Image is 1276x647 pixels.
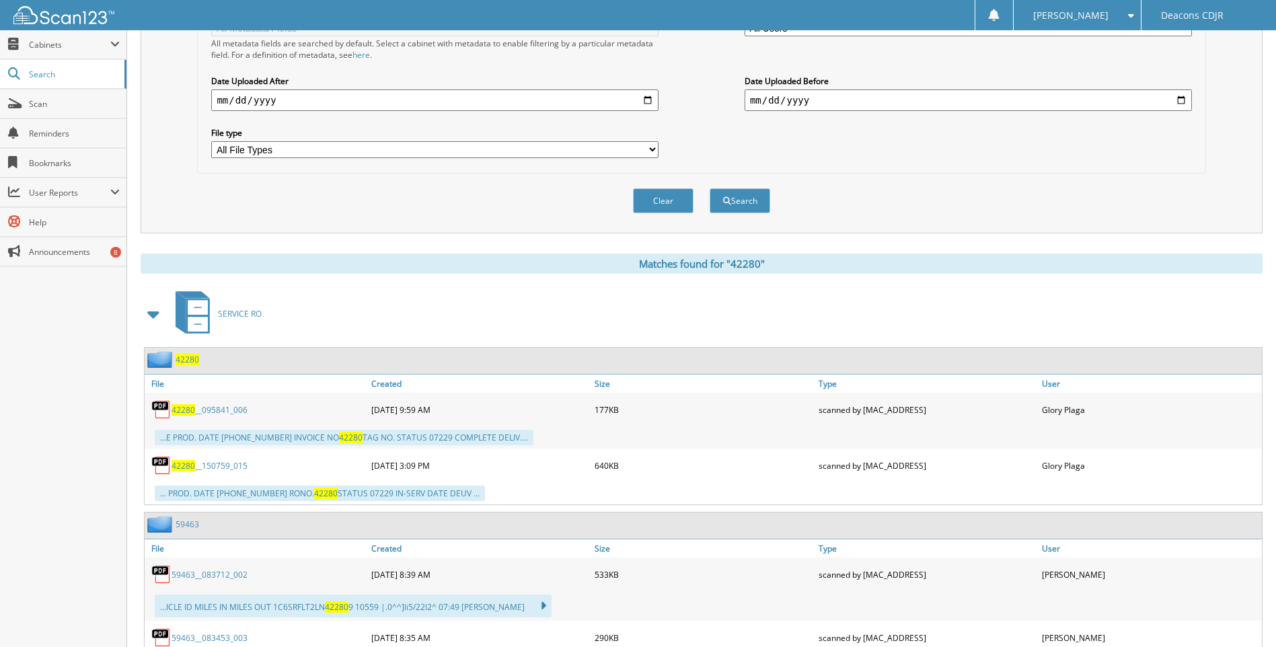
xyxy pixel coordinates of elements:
[172,404,195,416] span: 42280
[211,89,659,111] input: start
[155,486,485,501] div: ... PROD. DATE [PHONE_NUMBER] RONO. STATUS 07229 IN-SERV DATE DEUV ...
[110,247,121,258] div: 8
[147,516,176,533] img: folder2.png
[145,539,368,558] a: File
[745,89,1192,111] input: end
[591,561,815,588] div: 533KB
[29,69,118,80] span: Search
[211,75,659,87] label: Date Uploaded After
[29,98,120,110] span: Scan
[218,308,262,319] span: SERVICE RO
[172,460,195,471] span: 42280
[1209,582,1276,647] iframe: Chat Widget
[29,128,120,139] span: Reminders
[151,399,172,420] img: PDF.png
[815,561,1039,588] div: scanned by [MAC_ADDRESS]
[151,455,172,475] img: PDF.png
[815,396,1039,423] div: scanned by [MAC_ADDRESS]
[29,39,110,50] span: Cabinets
[211,38,659,61] div: All metadata fields are searched by default. Select a cabinet with metadata to enable filtering b...
[176,519,199,530] a: 59463
[167,287,262,340] a: SERVICE RO
[591,539,815,558] a: Size
[815,375,1039,393] a: Type
[745,75,1192,87] label: Date Uploaded Before
[1039,375,1262,393] a: User
[172,632,248,644] a: 59463__083453_003
[368,539,591,558] a: Created
[368,396,591,423] div: [DATE] 9:59 AM
[145,375,368,393] a: File
[147,351,176,368] img: folder2.png
[1033,11,1109,20] span: [PERSON_NAME]
[368,452,591,479] div: [DATE] 3:09 PM
[591,375,815,393] a: Size
[815,539,1039,558] a: Type
[211,127,659,139] label: File type
[13,6,114,24] img: scan123-logo-white.svg
[710,188,770,213] button: Search
[314,488,338,499] span: 42280
[352,49,370,61] a: here
[815,452,1039,479] div: scanned by [MAC_ADDRESS]
[155,595,552,617] div: ...ICLE ID MILES IN MILES OUT 1C6SRFLT2LN 9 10559 |.0^^]li5/22l2^ 07:49 [PERSON_NAME]
[172,569,248,580] a: 59463__083712_002
[141,254,1263,274] div: Matches found for "42280"
[368,561,591,588] div: [DATE] 8:39 AM
[1039,452,1262,479] div: Glory Plaga
[29,157,120,169] span: Bookmarks
[172,404,248,416] a: 42280__095841_006
[325,601,348,613] span: 42280
[151,564,172,584] img: PDF.png
[155,430,533,445] div: ...E PROD. DATE [PHONE_NUMBER] INVOICE NO TAG NO. STATUS 07229 COMPLETE DELIV....
[1161,11,1224,20] span: Deacons CDJR
[591,452,815,479] div: 640KB
[591,396,815,423] div: 177KB
[29,187,110,198] span: User Reports
[172,460,248,471] a: 42280__150759_015
[29,246,120,258] span: Announcements
[176,354,199,365] a: 42280
[368,375,591,393] a: Created
[339,432,363,443] span: 42280
[1039,396,1262,423] div: Glory Plaga
[29,217,120,228] span: Help
[1039,539,1262,558] a: User
[633,188,693,213] button: Clear
[1039,561,1262,588] div: [PERSON_NAME]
